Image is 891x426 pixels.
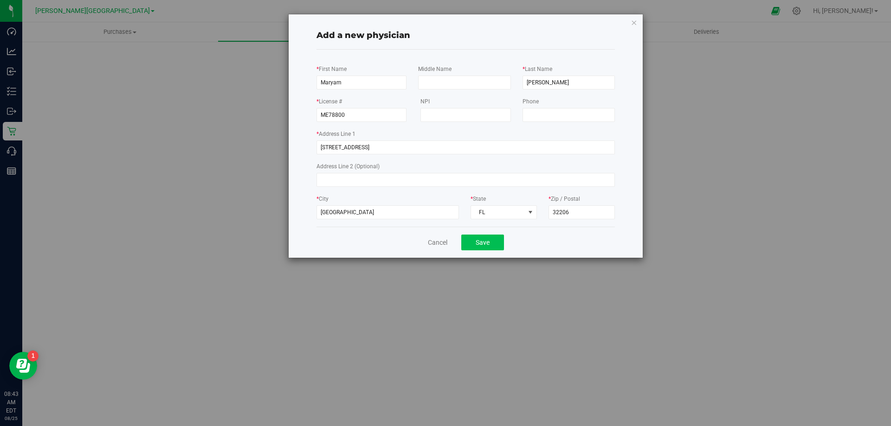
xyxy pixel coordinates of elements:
[428,238,447,248] a: Cancel
[316,65,347,73] label: First Name
[316,130,355,138] label: Address Line 1
[316,30,410,40] span: Add a new physician
[523,97,539,106] label: Phone
[418,65,452,73] label: Middle Name
[471,206,536,219] span: FL
[549,195,580,203] label: Zip / Postal
[316,195,329,203] label: City
[9,352,37,380] iframe: Resource center
[316,162,380,171] label: Address Line 2 (Optional)
[523,65,552,73] label: Last Name
[461,235,504,250] button: Save
[523,108,615,122] input: Format: (999) 999-9999
[420,97,430,106] label: NPI
[27,350,39,362] iframe: Resource center unread badge
[316,97,342,106] label: License #
[471,195,486,203] label: State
